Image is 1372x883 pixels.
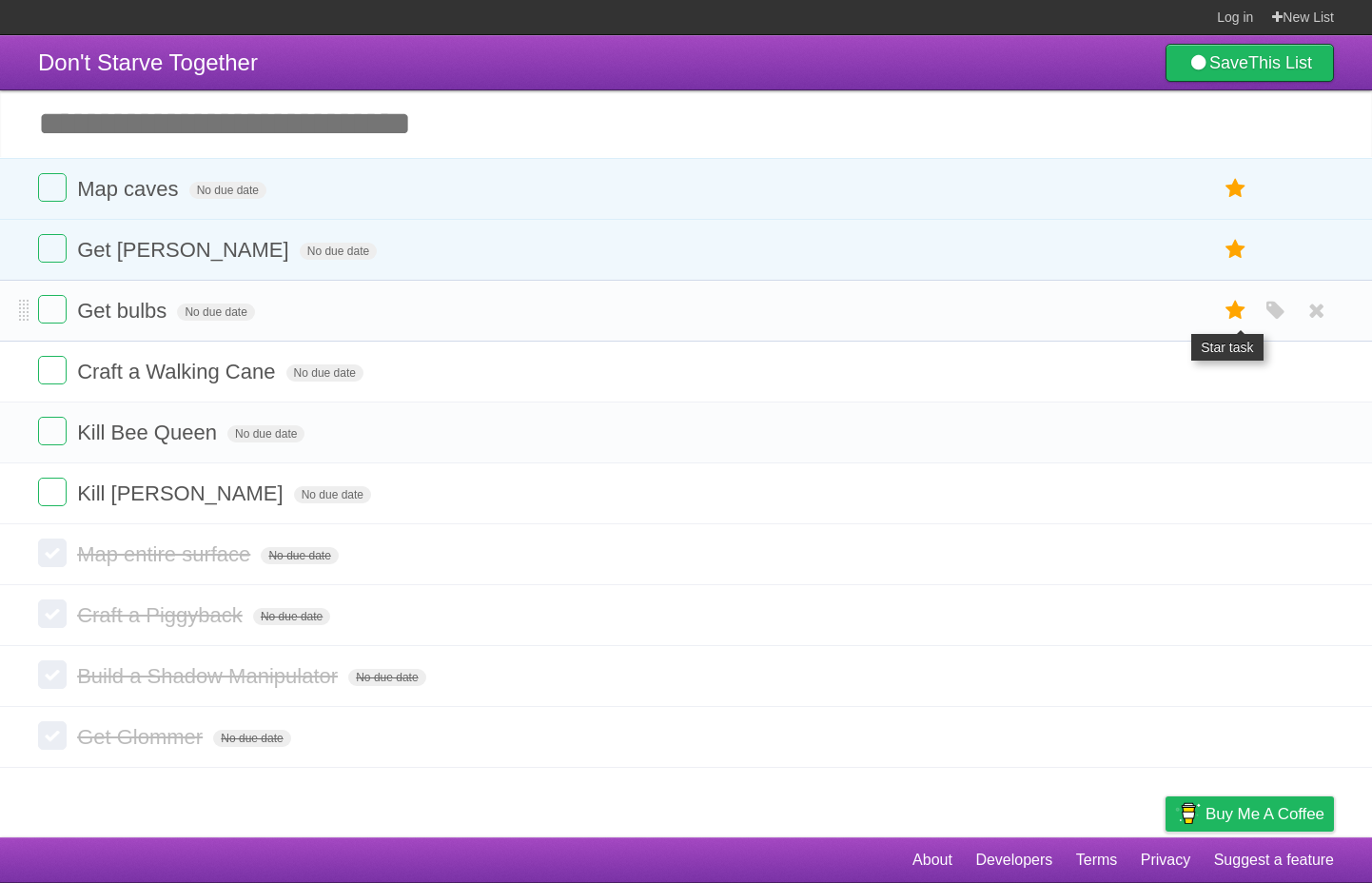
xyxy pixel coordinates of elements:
label: Done [38,417,67,445]
span: Build a Shadow Manipulator [77,664,343,688]
label: Done [38,295,67,324]
span: Get [PERSON_NAME] [77,238,294,262]
img: Buy me a coffee [1175,797,1201,830]
span: Buy me a coffee [1205,797,1324,831]
b: This List [1248,53,1312,72]
label: Star task [1218,234,1254,265]
span: No due date [286,364,363,382]
span: No due date [213,730,290,747]
label: Done [38,721,67,750]
span: Map entire surface [77,542,255,566]
label: Done [38,356,67,384]
label: Star task [1218,295,1254,326]
a: Suggest a feature [1214,842,1334,878]
a: SaveThis List [1166,44,1334,82]
a: Buy me a coffee [1166,796,1334,832]
a: About [912,842,952,878]
a: Privacy [1141,842,1190,878]
span: Get bulbs [77,299,171,323]
label: Done [38,234,67,263]
span: Craft a Piggyback [77,603,247,627]
label: Done [38,539,67,567]
label: Done [38,660,67,689]
label: Star task [1218,173,1254,205]
span: Map caves [77,177,183,201]
span: Don't Starve Together [38,49,258,75]
label: Done [38,599,67,628]
span: No due date [300,243,377,260]
a: Developers [975,842,1052,878]
span: Get Glommer [77,725,207,749]
span: No due date [348,669,425,686]
span: No due date [177,304,254,321]
a: Terms [1076,842,1118,878]
span: Kill Bee Queen [77,421,222,444]
span: Kill [PERSON_NAME] [77,481,287,505]
span: No due date [253,608,330,625]
span: Craft a Walking Cane [77,360,280,383]
label: Done [38,173,67,202]
span: No due date [227,425,304,442]
label: Done [38,478,67,506]
span: No due date [261,547,338,564]
span: No due date [294,486,371,503]
span: No due date [189,182,266,199]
